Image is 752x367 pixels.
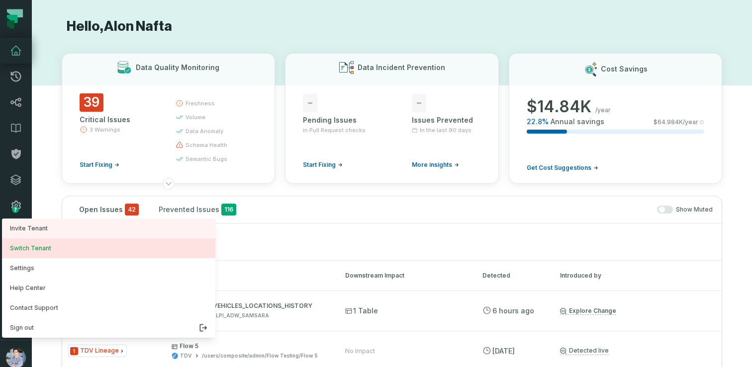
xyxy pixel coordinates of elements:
[62,18,722,35] h1: Hello, Alon Nafta
[172,302,327,310] p: SAMSARA_VEHICLES_LOCATIONS_HISTORY
[125,204,139,216] span: critical issues and errors combined
[345,306,378,316] span: 1 Table
[248,206,713,214] div: Show Muted
[136,63,219,73] h3: Data Quality Monitoring
[186,127,223,135] span: data anomaly
[560,271,650,280] div: Introduced by
[180,352,191,360] div: TDV
[345,347,375,355] div: No Impact
[80,93,103,112] span: 39
[303,94,317,112] span: -
[303,161,336,169] span: Start Fixing
[303,161,343,169] a: Start Fixing
[2,238,215,258] button: Switch Tenant
[412,161,452,169] span: More insights
[90,126,120,134] span: 3 Warnings
[509,53,722,184] button: Cost Savings$14.84K/year22.8%Annual savings$64.984K/yearGet Cost Suggestions
[202,352,318,360] div: /users/composite/admin/Flow Testing/Flow 5
[172,342,327,350] p: Flow 5
[412,161,459,169] a: More insights
[70,347,78,355] span: Severity
[80,161,119,169] a: Start Fixing
[2,258,215,278] button: Settings
[2,278,215,298] a: Help Center
[482,271,542,280] div: Detected
[560,307,616,315] a: Explore Change
[527,164,598,172] a: Get Cost Suggestions
[303,115,372,125] div: Pending Issues
[560,347,609,355] a: Detected live
[358,63,445,73] h3: Data Incident Prevention
[412,94,426,112] span: -
[412,115,481,125] div: Issues Prevented
[420,126,471,134] span: In the last 90 days
[71,196,147,223] button: Open Issues
[527,164,591,172] span: Get Cost Suggestions
[601,64,648,74] h3: Cost Savings
[2,219,215,338] div: avatar of Alon Nafta
[551,117,604,127] span: Annual savings
[527,117,549,127] span: 22.8 %
[80,161,112,169] span: Start Fixing
[2,318,215,338] button: Sign out
[216,312,269,319] div: LPI_ADW_SAMSARA
[186,113,205,121] span: volume
[221,204,236,216] span: 116
[345,271,465,280] div: Downstream Impact
[654,118,698,126] span: $ 64.984K /year
[285,53,498,184] button: Data Incident Prevention-Pending Issuesin Pull Request checksStart Fixing-Issues PreventedIn the ...
[80,115,158,125] div: Critical Issues
[595,106,611,114] span: /year
[492,347,515,355] relative-time: Sep 29, 2025, 12:02 AM PDT
[527,97,591,117] span: $ 14.84K
[2,219,215,238] a: Invite Tenant
[2,298,215,318] a: Contact Support
[186,155,227,163] span: semantic bugs
[151,196,244,223] button: Prevented Issues
[186,99,215,107] span: freshness
[62,53,275,184] button: Data Quality Monitoring39Critical Issues3 WarningsStart Fixingfreshnessvolumedata anomalyschema h...
[303,126,366,134] span: in Pull Request checks
[68,345,127,357] span: Issue Type
[492,306,534,315] relative-time: Sep 30, 2025, 6:45 AM PDT
[186,141,227,149] span: schema health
